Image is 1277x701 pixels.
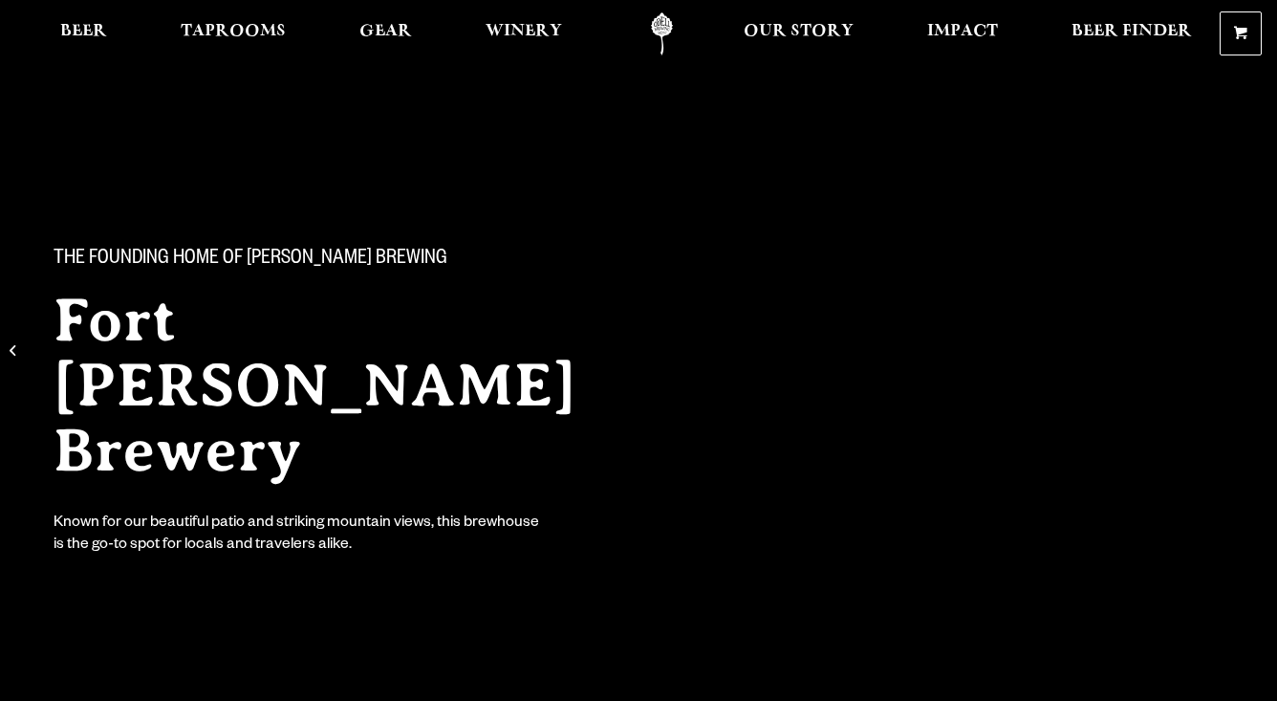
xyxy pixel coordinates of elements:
[626,12,698,55] a: Odell Home
[48,12,119,55] a: Beer
[1059,12,1204,55] a: Beer Finder
[54,514,543,558] div: Known for our beautiful patio and striking mountain views, this brewhouse is the go-to spot for l...
[54,288,650,483] h2: Fort [PERSON_NAME] Brewery
[347,12,424,55] a: Gear
[60,24,107,39] span: Beer
[731,12,866,55] a: Our Story
[486,24,562,39] span: Winery
[473,12,574,55] a: Winery
[744,24,854,39] span: Our Story
[54,248,447,273] span: The Founding Home of [PERSON_NAME] Brewing
[181,24,286,39] span: Taprooms
[1071,24,1192,39] span: Beer Finder
[168,12,298,55] a: Taprooms
[915,12,1010,55] a: Impact
[927,24,998,39] span: Impact
[359,24,412,39] span: Gear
